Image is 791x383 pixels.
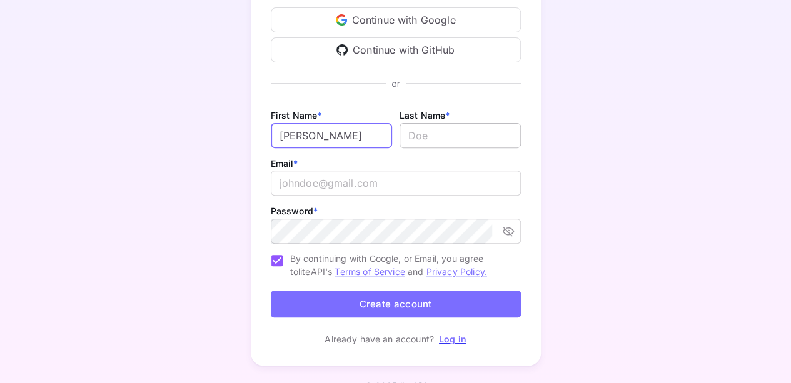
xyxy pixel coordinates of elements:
a: Terms of Service [335,266,405,277]
a: Privacy Policy. [426,266,487,277]
label: Email [271,158,298,169]
button: toggle password visibility [497,220,520,242]
input: Doe [400,123,521,148]
div: Continue with Google [271,7,521,32]
input: johndoe@gmail.com [271,171,521,196]
span: By continuing with Google, or Email, you agree to liteAPI's and [290,252,511,278]
a: Log in [439,334,466,344]
button: Create account [271,291,521,317]
label: Password [271,206,318,216]
div: Continue with GitHub [271,37,521,62]
input: John [271,123,392,148]
label: First Name [271,110,322,121]
label: Last Name [400,110,450,121]
p: Already have an account? [325,332,434,346]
